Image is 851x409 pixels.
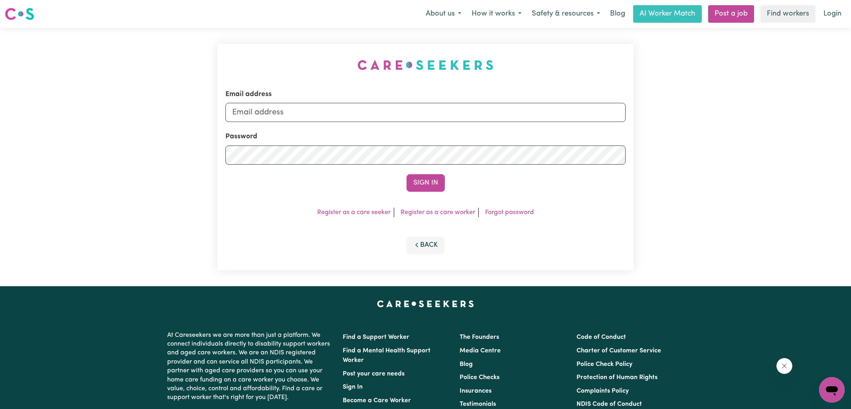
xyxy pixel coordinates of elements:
[460,334,499,340] a: The Founders
[225,132,257,142] label: Password
[167,328,333,405] p: At Careseekers we are more than just a platform. We connect individuals directly to disability su...
[407,236,445,254] button: Back
[460,374,500,381] a: Police Checks
[466,6,527,22] button: How it works
[819,377,845,403] iframe: Button to launch messaging window
[577,401,642,407] a: NDIS Code of Conduct
[760,5,815,23] a: Find workers
[5,5,34,23] a: Careseekers logo
[343,384,363,390] a: Sign In
[317,209,391,216] a: Register as a care seeker
[343,371,405,377] a: Post your care needs
[577,334,626,340] a: Code of Conduct
[633,5,702,23] a: AI Worker Match
[5,6,48,12] span: Need any help?
[407,174,445,192] button: Sign In
[377,301,474,307] a: Careseekers home page
[343,397,411,404] a: Become a Care Worker
[605,5,630,23] a: Blog
[460,401,496,407] a: Testimonials
[776,358,792,374] iframe: Close message
[460,388,492,394] a: Insurances
[485,209,534,216] a: Forgot password
[577,374,658,381] a: Protection of Human Rights
[819,5,846,23] a: Login
[527,6,605,22] button: Safety & resources
[401,209,475,216] a: Register as a care worker
[225,103,626,122] input: Email address
[343,334,409,340] a: Find a Support Worker
[577,348,661,354] a: Charter of Customer Service
[460,361,473,368] a: Blog
[577,361,632,368] a: Police Check Policy
[708,5,754,23] a: Post a job
[577,388,629,394] a: Complaints Policy
[343,348,430,364] a: Find a Mental Health Support Worker
[421,6,466,22] button: About us
[460,348,501,354] a: Media Centre
[5,7,34,21] img: Careseekers logo
[225,89,272,100] label: Email address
